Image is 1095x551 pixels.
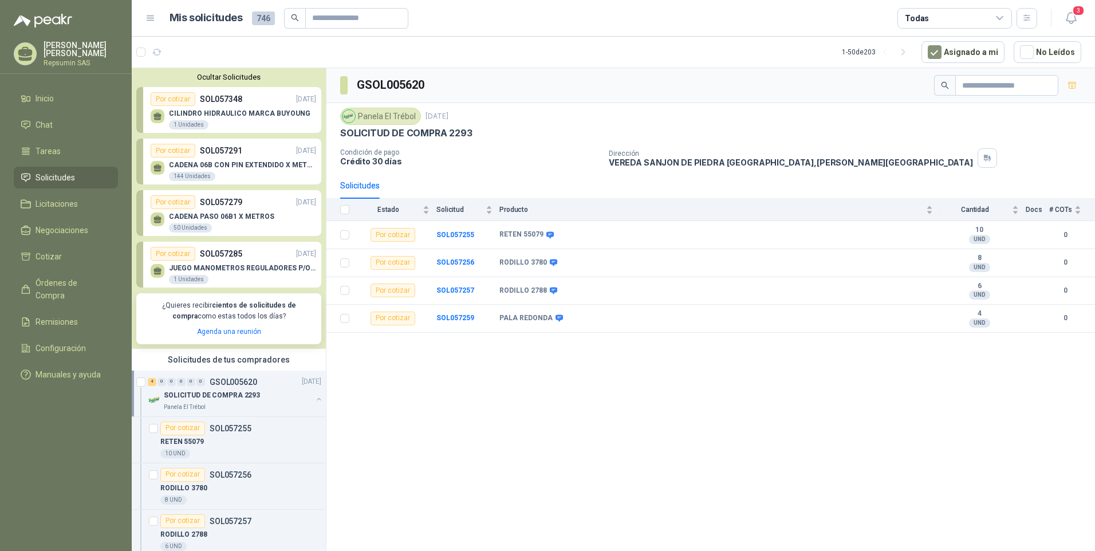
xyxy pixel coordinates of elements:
h1: Mis solicitudes [170,10,243,26]
span: Producto [499,206,924,214]
p: CADENA 06B CON PIN EXTENDIDO X METROS [169,161,316,169]
div: 8 UND [160,495,187,505]
div: 0 [157,378,166,386]
div: 0 [196,378,205,386]
p: RODILLO 2788 [160,529,207,540]
th: Producto [499,199,940,221]
p: ¿Quieres recibir como estas todos los días? [143,300,314,322]
b: 0 [1049,285,1081,296]
b: SOL057259 [436,314,474,322]
th: Solicitud [436,199,499,221]
span: Cotizar [36,250,62,263]
p: JUEGO MANOMETROS REGULADORES P/OXIGENO [169,264,316,272]
b: 6 [940,282,1019,291]
a: SOL057256 [436,258,474,266]
span: Negociaciones [36,224,88,237]
a: 4 0 0 0 0 0 GSOL005620[DATE] Company LogoSOLICITUD DE COMPRA 2293Panela El Trébol [148,375,324,412]
p: Crédito 30 días [340,156,600,166]
span: Inicio [36,92,54,105]
div: 144 Unidades [169,172,215,181]
div: 1 Unidades [169,275,208,284]
div: UND [969,318,990,328]
a: Licitaciones [14,193,118,215]
div: 0 [167,378,176,386]
span: Estado [356,206,420,214]
p: [DATE] [296,94,316,105]
p: [DATE] [302,376,321,387]
b: RODILLO 2788 [499,286,547,296]
button: 3 [1061,8,1081,29]
div: Solicitudes de tus compradores [132,349,326,371]
b: 8 [940,254,1019,263]
span: # COTs [1049,206,1072,214]
div: Por cotizar [160,468,205,482]
div: Por cotizar [151,195,195,209]
a: Órdenes de Compra [14,272,118,306]
span: Remisiones [36,316,78,328]
a: Por cotizarSOL057348[DATE] CILINDRO HIDRAULICO MARCA BUYOUNG1 Unidades [136,87,321,133]
p: [DATE] [296,197,316,208]
a: Manuales y ayuda [14,364,118,385]
p: Repsumin SAS [44,60,118,66]
p: [DATE] [296,249,316,259]
span: Tareas [36,145,61,158]
a: Por cotizarSOL057291[DATE] CADENA 06B CON PIN EXTENDIDO X METROS144 Unidades [136,139,321,184]
b: 0 [1049,313,1081,324]
b: PALA REDONDA [499,314,553,323]
p: SOL057279 [200,196,242,208]
p: CILINDRO HIDRAULICO MARCA BUYOUNG [169,109,310,117]
b: SOL057255 [436,231,474,239]
th: # COTs [1049,199,1095,221]
p: Panela El Trébol [164,403,206,412]
a: SOL057257 [436,286,474,294]
p: VEREDA SANJON DE PIEDRA [GEOGRAPHIC_DATA] , [PERSON_NAME][GEOGRAPHIC_DATA] [609,158,973,167]
p: SOL057348 [200,93,242,105]
p: SOL057256 [210,471,251,479]
th: Estado [356,199,436,221]
span: Configuración [36,342,86,355]
div: Todas [905,12,929,25]
div: Por cotizar [371,228,415,242]
div: UND [969,290,990,300]
p: RETEN 55079 [160,436,204,447]
img: Logo peakr [14,14,72,27]
h3: GSOL005620 [357,76,426,94]
div: Ocultar SolicitudesPor cotizarSOL057348[DATE] CILINDRO HIDRAULICO MARCA BUYOUNG1 UnidadesPor coti... [132,68,326,349]
div: 1 - 50 de 203 [842,43,912,61]
a: Tareas [14,140,118,162]
div: 0 [177,378,186,386]
div: Por cotizar [151,144,195,158]
a: Por cotizarSOL057279[DATE] CADENA PASO 06B1 X METROS50 Unidades [136,190,321,236]
span: Solicitudes [36,171,75,184]
p: Dirección [609,149,973,158]
button: Ocultar Solicitudes [136,73,321,81]
div: UND [969,235,990,244]
span: Manuales y ayuda [36,368,101,381]
div: Por cotizar [160,514,205,528]
div: Por cotizar [151,247,195,261]
a: Remisiones [14,311,118,333]
img: Company Logo [148,393,162,407]
a: Chat [14,114,118,136]
p: [DATE] [426,111,448,122]
p: Condición de pago [340,148,600,156]
a: Inicio [14,88,118,109]
p: [PERSON_NAME] [PERSON_NAME] [44,41,118,57]
div: UND [969,263,990,272]
span: 746 [252,11,275,25]
span: search [941,81,949,89]
span: Órdenes de Compra [36,277,107,302]
a: Solicitudes [14,167,118,188]
span: Chat [36,119,53,131]
b: 0 [1049,230,1081,241]
b: 10 [940,226,1019,235]
b: 0 [1049,257,1081,268]
span: Cantidad [940,206,1010,214]
p: CADENA PASO 06B1 X METROS [169,212,274,221]
a: Agenda una reunión [197,328,261,336]
div: 1 Unidades [169,120,208,129]
img: Company Logo [342,110,355,123]
p: SOL057257 [210,517,251,525]
p: GSOL005620 [210,378,257,386]
div: Por cotizar [371,256,415,270]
